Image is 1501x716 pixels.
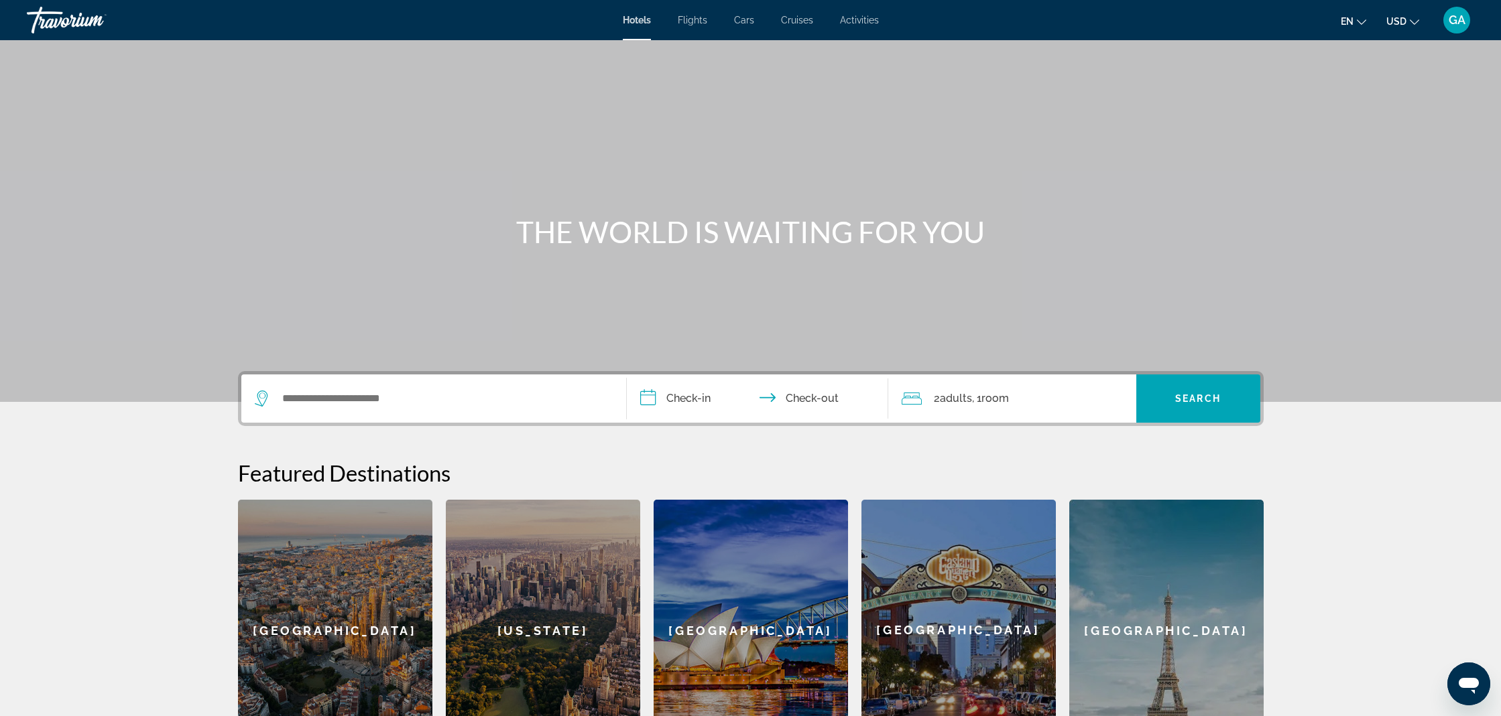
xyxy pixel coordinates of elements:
[238,459,1264,486] h2: Featured Destinations
[499,214,1002,249] h1: THE WORLD IS WAITING FOR YOU
[1136,374,1260,423] button: Search
[1175,393,1221,404] span: Search
[1386,11,1419,31] button: Change currency
[241,374,1260,423] div: Search widget
[940,392,972,405] span: Adults
[627,374,888,423] button: Check in and out dates
[1341,11,1366,31] button: Change language
[781,15,813,25] a: Cruises
[1386,16,1406,27] span: USD
[1449,13,1465,27] span: GA
[623,15,651,25] a: Hotels
[840,15,879,25] a: Activities
[1439,6,1474,34] button: User Menu
[678,15,707,25] a: Flights
[27,3,161,38] a: Travorium
[972,389,1009,408] span: , 1
[934,389,972,408] span: 2
[1447,662,1490,705] iframe: Button to launch messaging window
[888,374,1136,423] button: Travelers: 2 adults, 0 children
[734,15,754,25] a: Cars
[981,392,1009,405] span: Room
[1341,16,1354,27] span: en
